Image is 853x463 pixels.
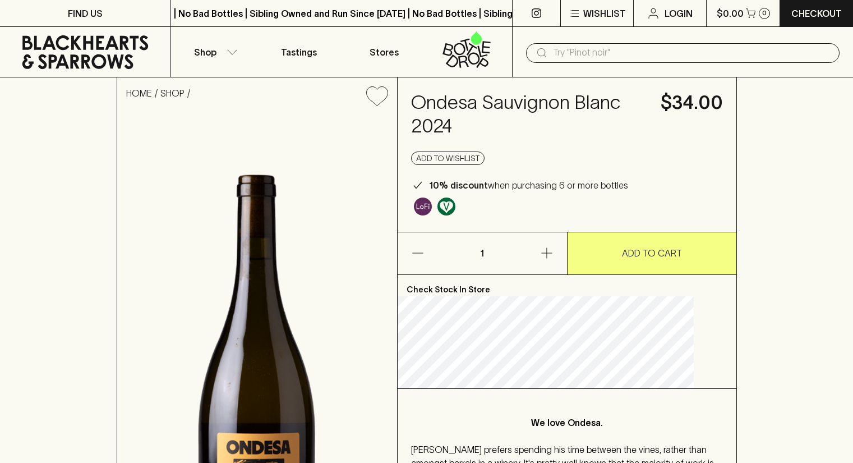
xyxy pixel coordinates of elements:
[717,7,744,20] p: $0.00
[762,10,767,16] p: 0
[437,198,455,216] img: Vegan
[411,195,435,218] a: Some may call it natural, others minimum intervention, either way, it’s hands off & maybe even a ...
[429,180,488,190] b: 10% discount
[126,88,152,98] a: HOME
[568,232,736,274] button: ADD TO CART
[398,275,736,296] p: Check Stock In Store
[171,27,256,77] button: Shop
[411,152,485,165] button: Add to wishlist
[435,195,458,218] a: Made without the use of any animal products.
[194,45,216,59] p: Shop
[160,88,185,98] a: SHOP
[411,91,647,138] h4: Ondesa Sauvignon Blanc 2024
[434,416,700,429] p: We love Ondesa.
[362,82,393,111] button: Add to wishlist
[342,27,427,77] a: Stores
[791,7,842,20] p: Checkout
[622,246,682,260] p: ADD TO CART
[665,7,693,20] p: Login
[553,44,831,62] input: Try "Pinot noir"
[583,7,626,20] p: Wishlist
[414,198,432,216] img: Lo-Fi
[256,27,342,77] a: Tastings
[469,232,496,274] p: 1
[661,91,723,114] h4: $34.00
[68,7,103,20] p: FIND US
[370,45,399,59] p: Stores
[429,178,628,192] p: when purchasing 6 or more bottles
[281,45,317,59] p: Tastings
